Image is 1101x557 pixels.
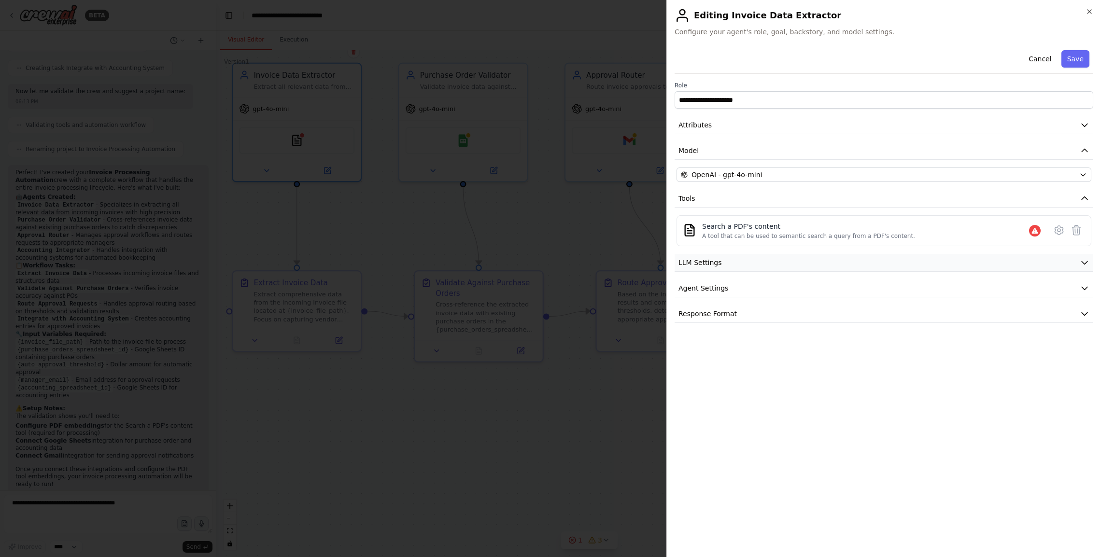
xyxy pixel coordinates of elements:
[675,279,1093,297] button: Agent Settings
[678,146,699,155] span: Model
[678,120,712,130] span: Attributes
[675,27,1093,37] span: Configure your agent's role, goal, backstory, and model settings.
[702,232,915,240] div: A tool that can be used to semantic search a query from a PDF's content.
[675,305,1093,323] button: Response Format
[1061,50,1089,68] button: Save
[678,309,737,319] span: Response Format
[683,223,696,237] img: PDFSearchTool
[675,142,1093,160] button: Model
[1068,222,1085,239] button: Delete tool
[675,254,1093,272] button: LLM Settings
[1050,222,1068,239] button: Configure tool
[1023,50,1057,68] button: Cancel
[702,222,915,231] div: Search a PDF's content
[678,283,728,293] span: Agent Settings
[677,167,1091,182] button: OpenAI - gpt-4o-mini
[675,8,1093,23] h2: Editing Invoice Data Extractor
[692,170,762,180] span: OpenAI - gpt-4o-mini
[675,116,1093,134] button: Attributes
[675,82,1093,89] label: Role
[675,190,1093,208] button: Tools
[678,194,695,203] span: Tools
[678,258,722,267] span: LLM Settings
